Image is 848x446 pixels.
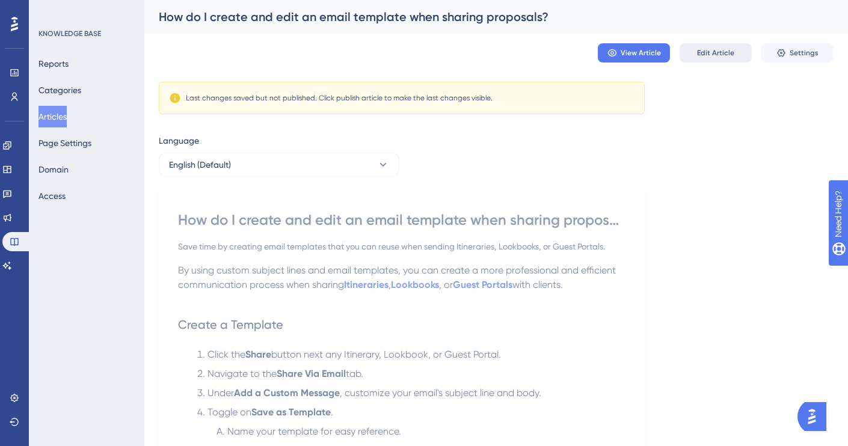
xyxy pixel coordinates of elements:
[271,349,501,360] span: button next any Itinerary, Lookbook, or Guest Portal.
[439,279,453,290] span: , or
[159,133,199,148] span: Language
[38,79,81,101] button: Categories
[178,239,625,254] div: Save time by creating email templates that you can reuse when sending Itineraries, Lookbooks, or ...
[761,43,834,63] button: Settings
[159,153,399,177] button: English (Default)
[207,387,234,399] span: Under
[38,29,101,38] div: KNOWLEDGE BASE
[178,264,618,290] span: By using custom subject lines and email templates, you can create a more professional and efficie...
[178,210,625,230] div: How do I create and edit an email template when sharing proposals?
[277,368,346,379] strong: Share Via Email
[340,387,541,399] span: , customize your email's subject line and body.
[797,399,834,435] iframe: UserGuiding AI Assistant Launcher
[207,368,277,379] span: Navigate to the
[251,406,331,418] strong: Save as Template
[346,368,363,379] span: tab.
[227,426,401,437] span: Name your template for easy reference.
[598,43,670,63] button: View Article
[28,3,75,17] span: Need Help?
[38,159,69,180] button: Domain
[38,132,91,154] button: Page Settings
[512,279,563,290] span: with clients.
[38,185,66,207] button: Access
[790,48,819,58] span: Settings
[207,406,251,418] span: Toggle on
[178,317,283,332] span: Create a Template
[245,349,271,360] strong: Share
[159,8,803,25] div: How do I create and edit an email template when sharing proposals?
[391,279,439,290] a: Lookbooks
[697,48,734,58] span: Edit Article
[207,349,245,360] span: Click the
[331,406,333,418] span: .
[680,43,752,63] button: Edit Article
[621,48,661,58] span: View Article
[169,157,231,172] span: English (Default)
[186,93,493,103] div: Last changes saved but not published. Click publish article to make the last changes visible.
[344,279,389,290] a: Itineraries
[234,387,340,399] strong: Add a Custom Message
[38,53,69,75] button: Reports
[389,279,391,290] span: ,
[38,106,67,127] button: Articles
[453,279,512,290] a: Guest Portals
